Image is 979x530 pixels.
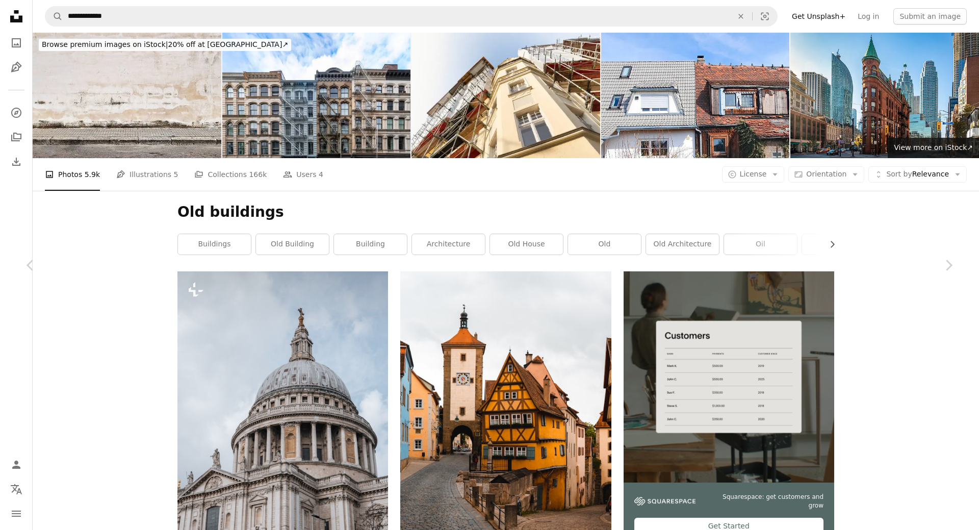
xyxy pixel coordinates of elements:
button: License [722,166,785,183]
img: Old concrete grunge wall with sidewalk [33,33,221,158]
a: old house [490,234,563,255]
a: Explore [6,103,27,123]
a: a large building with a dome on top of it [177,425,388,434]
a: building [334,234,407,255]
img: The Construction Site - Renovation [411,33,600,158]
span: View more on iStock ↗ [894,143,973,152]
span: 20% off at [GEOGRAPHIC_DATA] ↗ [42,40,288,48]
a: View more on iStock↗ [888,138,979,158]
span: Squarespace: get customers and grow [708,493,823,510]
a: Illustrations 5 [116,158,178,191]
button: Clear [730,7,752,26]
a: owl [802,234,875,255]
span: License [740,170,767,178]
button: Search Unsplash [45,7,63,26]
button: scroll list to the right [823,234,834,255]
a: Illustrations [6,57,27,78]
img: Building in downtown Toronto - Ontario, Canada [790,33,979,158]
button: Orientation [788,166,864,183]
img: file-1747939142011-51e5cc87e3c9 [634,497,695,506]
img: Exterior view of old apartment buildings in the SoHo neighborhood of Manhattan in New York City [222,33,411,158]
a: Photos [6,33,27,53]
a: architecture [412,234,485,255]
a: Download History [6,152,27,172]
span: Sort by [886,170,912,178]
img: file-1747939376688-baf9a4a454ffimage [624,271,834,482]
a: Collections 166k [194,158,267,191]
a: oil [724,234,797,255]
button: Menu [6,503,27,524]
a: old building [256,234,329,255]
h1: Old buildings [177,203,834,221]
a: Log in / Sign up [6,455,27,475]
a: old [568,234,641,255]
button: Language [6,479,27,499]
form: Find visuals sitewide [45,6,778,27]
button: Visual search [753,7,777,26]
a: Collections [6,127,27,147]
span: 4 [319,169,323,180]
span: Orientation [806,170,846,178]
button: Sort byRelevance [868,166,967,183]
a: Get Unsplash+ [786,8,852,24]
span: Browse premium images on iStock | [42,40,168,48]
a: Users 4 [283,158,323,191]
a: Next [918,216,979,314]
span: 5 [174,169,178,180]
a: old architecture [646,234,719,255]
a: a cobblestone road with a yellow building and a clock tower in the background [400,425,611,434]
a: Log in [852,8,885,24]
img: Home improvement - Modernization before after [601,33,790,158]
a: Browse premium images on iStock|20% off at [GEOGRAPHIC_DATA]↗ [33,33,297,57]
span: 166k [249,169,267,180]
a: buildings [178,234,251,255]
span: Relevance [886,169,949,180]
button: Submit an image [893,8,967,24]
